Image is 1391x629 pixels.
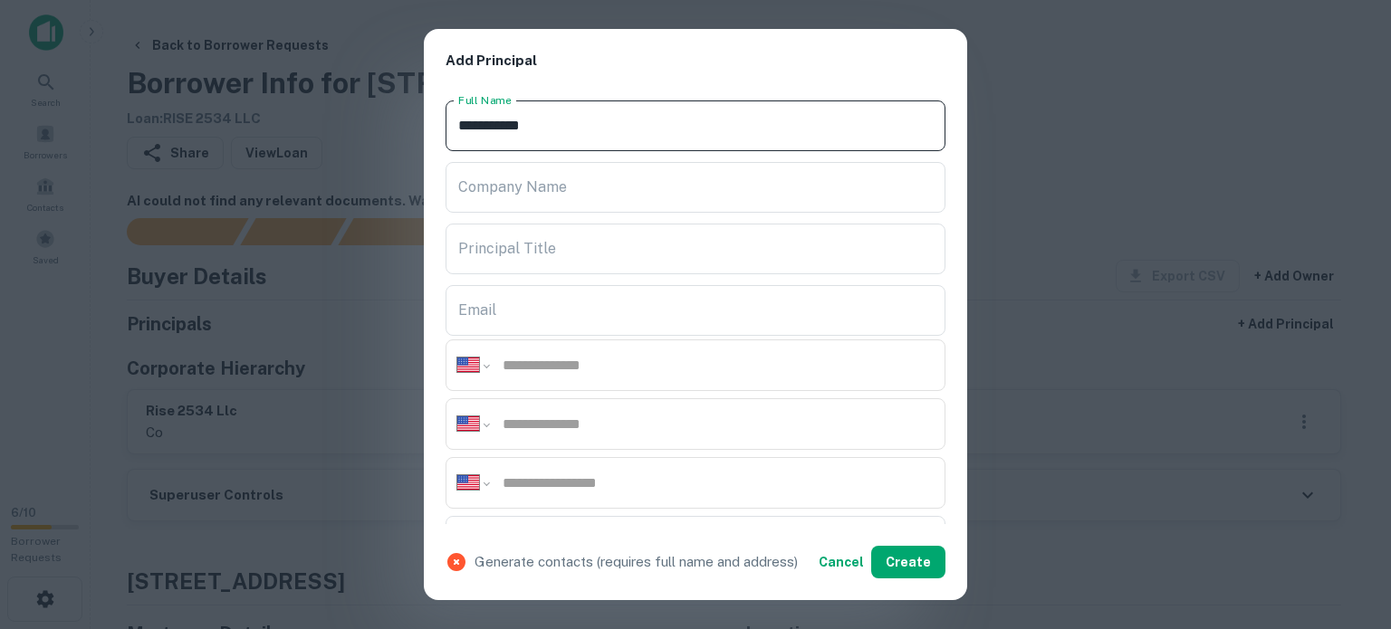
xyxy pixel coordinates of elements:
[458,92,512,108] label: Full Name
[424,29,967,93] h2: Add Principal
[475,551,798,573] p: Generate contacts (requires full name and address)
[871,546,945,578] button: Create
[811,546,871,578] button: Cancel
[1300,484,1391,571] iframe: Chat Widget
